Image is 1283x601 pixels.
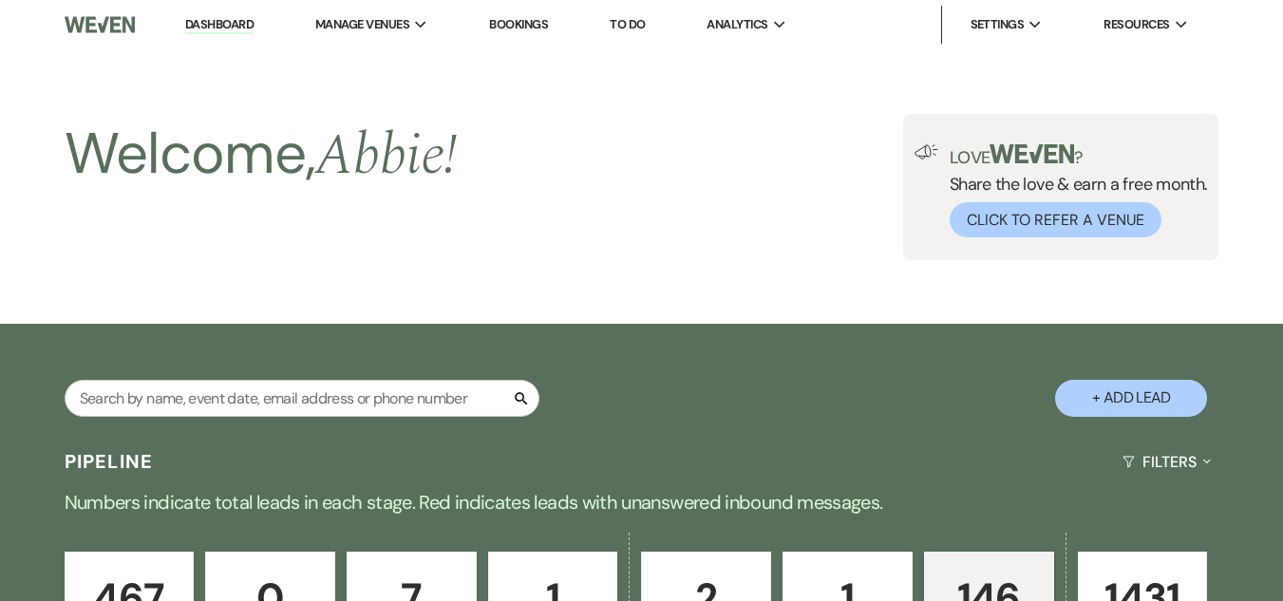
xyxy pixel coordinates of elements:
h2: Welcome, [65,114,458,196]
button: Filters [1115,437,1218,487]
div: Share the love & earn a free month. [938,144,1208,237]
span: Settings [971,15,1025,34]
img: loud-speaker-illustration.svg [915,144,938,160]
p: Love ? [950,144,1208,166]
img: Weven Logo [65,5,136,45]
span: Manage Venues [315,15,409,34]
a: To Do [610,16,645,32]
button: + Add Lead [1055,380,1207,417]
span: Analytics [707,15,767,34]
a: Bookings [489,16,548,32]
input: Search by name, event date, email address or phone number [65,380,539,417]
button: Click to Refer a Venue [950,202,1161,237]
h3: Pipeline [65,448,154,475]
a: Dashboard [185,16,254,34]
span: Abbie ! [315,112,457,199]
span: Resources [1104,15,1169,34]
img: weven-logo-green.svg [990,144,1074,163]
